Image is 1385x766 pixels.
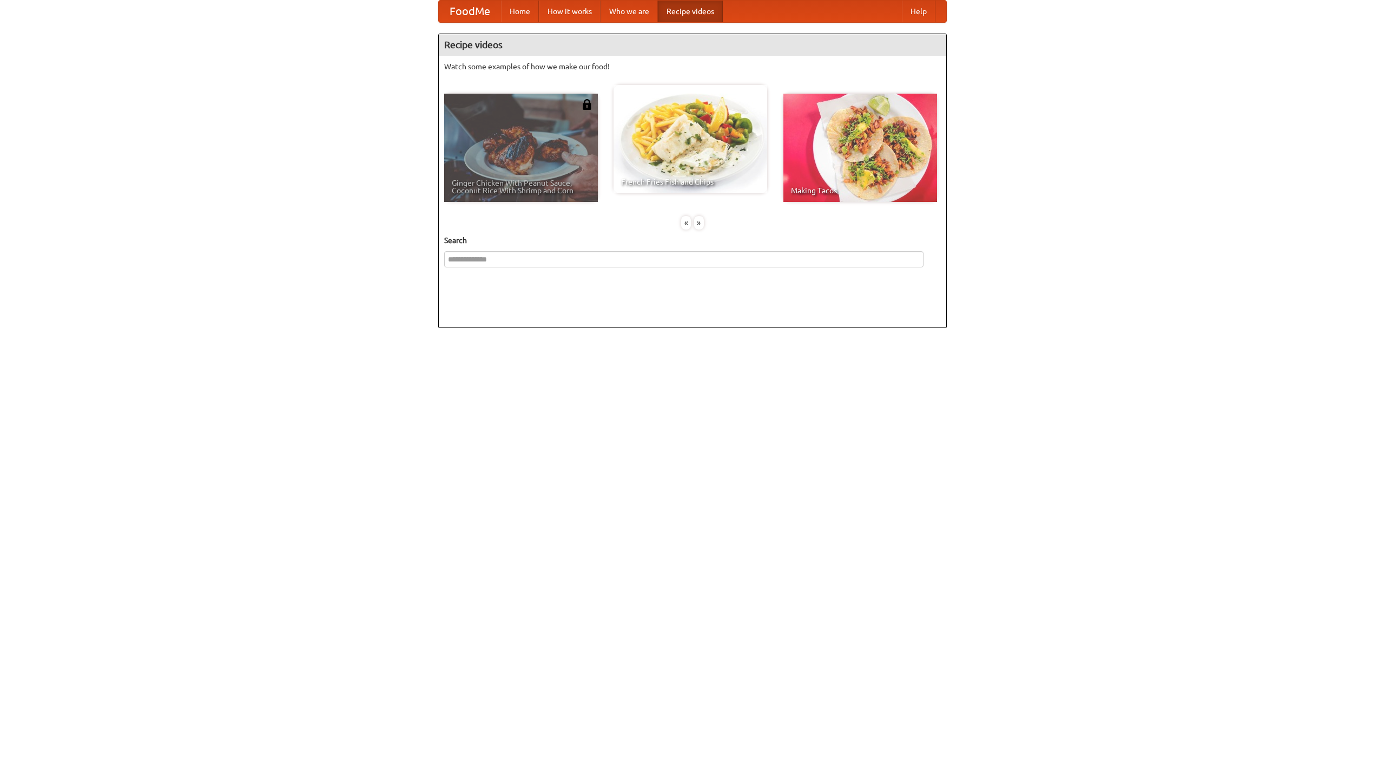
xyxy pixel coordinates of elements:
a: Recipe videos [658,1,723,22]
div: « [681,216,691,230]
a: FoodMe [439,1,501,22]
p: Watch some examples of how we make our food! [444,61,941,72]
a: Who we are [601,1,658,22]
div: » [694,216,704,230]
span: French Fries Fish and Chips [621,178,760,186]
a: Help [902,1,935,22]
a: French Fries Fish and Chips [614,85,767,193]
a: Home [501,1,539,22]
h4: Recipe videos [439,34,946,56]
span: Making Tacos [791,187,929,194]
a: How it works [539,1,601,22]
img: 483408.png [582,99,592,110]
a: Making Tacos [783,94,937,202]
h5: Search [444,235,941,246]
